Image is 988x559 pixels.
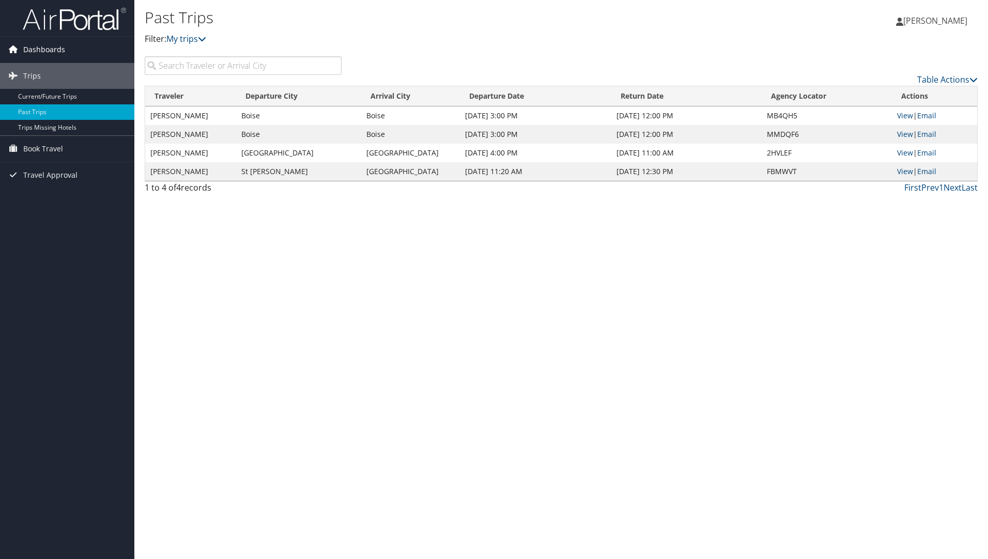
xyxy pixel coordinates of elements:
th: Departure City: activate to sort column ascending [236,86,361,106]
td: Boise [361,125,460,144]
td: St [PERSON_NAME] [236,162,361,181]
td: [DATE] 4:00 PM [460,144,611,162]
th: Actions [892,86,977,106]
td: [DATE] 3:00 PM [460,125,611,144]
a: Email [917,166,936,176]
a: [PERSON_NAME] [896,5,978,36]
th: Agency Locator: activate to sort column ascending [762,86,891,106]
th: Departure Date: activate to sort column ascending [460,86,611,106]
a: View [897,129,913,139]
td: | [892,125,977,144]
td: [GEOGRAPHIC_DATA] [361,144,460,162]
div: 1 to 4 of records [145,181,342,199]
td: | [892,144,977,162]
th: Return Date: activate to sort column ascending [611,86,762,106]
td: [DATE] 12:00 PM [611,125,762,144]
span: Travel Approval [23,162,78,188]
h1: Past Trips [145,7,700,28]
span: [PERSON_NAME] [903,15,967,26]
p: Filter: [145,33,700,46]
td: [PERSON_NAME] [145,106,236,125]
td: [GEOGRAPHIC_DATA] [236,144,361,162]
a: Next [944,182,962,193]
a: View [897,166,913,176]
input: Search Traveler or Arrival City [145,56,342,75]
img: airportal-logo.png [23,7,126,31]
td: MB4QH5 [762,106,891,125]
span: Book Travel [23,136,63,162]
a: Table Actions [917,74,978,85]
a: Last [962,182,978,193]
th: Arrival City: activate to sort column ascending [361,86,460,106]
td: FBMWVT [762,162,891,181]
td: | [892,162,977,181]
a: 1 [939,182,944,193]
td: [DATE] 12:30 PM [611,162,762,181]
a: Prev [921,182,939,193]
a: Email [917,111,936,120]
a: Email [917,129,936,139]
a: Email [917,148,936,158]
a: First [904,182,921,193]
td: MMDQF6 [762,125,891,144]
td: [PERSON_NAME] [145,144,236,162]
th: Traveler: activate to sort column ascending [145,86,236,106]
td: Boise [236,125,361,144]
a: My trips [166,33,206,44]
td: Boise [236,106,361,125]
td: [DATE] 3:00 PM [460,106,611,125]
a: View [897,148,913,158]
a: View [897,111,913,120]
td: [DATE] 11:00 AM [611,144,762,162]
td: Boise [361,106,460,125]
td: | [892,106,977,125]
td: [DATE] 11:20 AM [460,162,611,181]
span: 4 [176,182,181,193]
span: Dashboards [23,37,65,63]
td: 2HVLEF [762,144,891,162]
td: [DATE] 12:00 PM [611,106,762,125]
td: [GEOGRAPHIC_DATA] [361,162,460,181]
span: Trips [23,63,41,89]
td: [PERSON_NAME] [145,125,236,144]
td: [PERSON_NAME] [145,162,236,181]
